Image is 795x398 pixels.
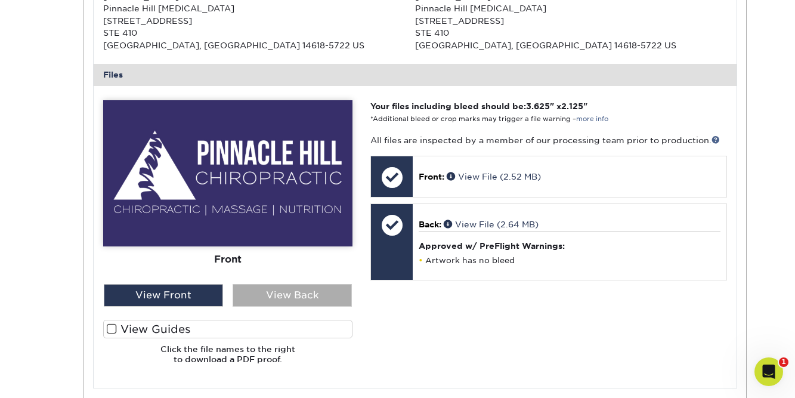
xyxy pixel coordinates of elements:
div: View Back [233,284,352,307]
div: View Front [104,284,223,307]
span: 1 [779,357,788,367]
h6: Click the file names to the right to download a PDF proof. [103,344,352,374]
iframe: Intercom live chat [754,357,783,386]
a: View File (2.52 MB) [447,172,541,181]
span: Front: [419,172,444,181]
a: View File (2.64 MB) [444,220,539,229]
strong: Your files including bleed should be: " x " [370,101,587,111]
li: Artwork has no bleed [419,255,720,266]
div: Files [94,64,737,85]
label: View Guides [103,320,352,338]
a: more info [576,115,608,123]
span: Back: [419,220,441,229]
small: *Additional bleed or crop marks may trigger a file warning – [370,115,608,123]
p: All files are inspected by a member of our processing team prior to production. [370,134,726,146]
div: Front [103,246,352,272]
h4: Approved w/ PreFlight Warnings: [419,241,720,251]
span: 2.125 [561,101,583,111]
span: 3.625 [526,101,550,111]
